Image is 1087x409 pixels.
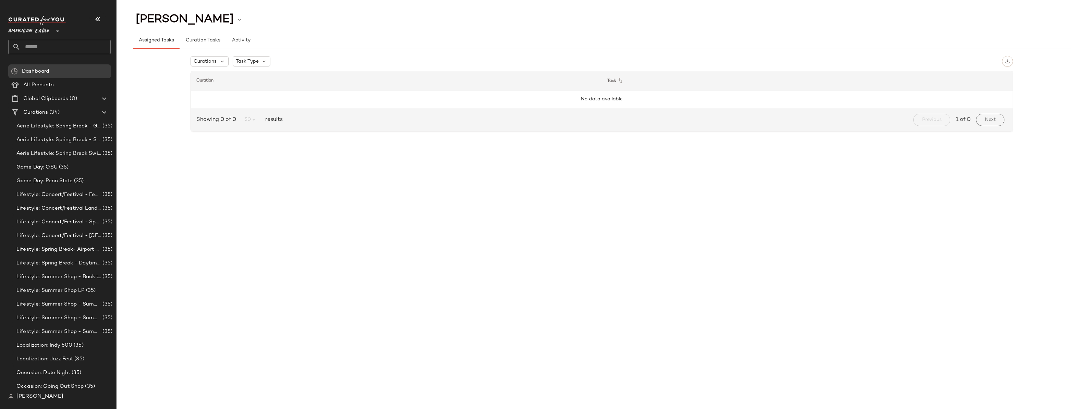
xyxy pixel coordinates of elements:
[8,16,66,25] img: cfy_white_logo.C9jOOHJF.svg
[16,287,85,295] span: Lifestyle: Summer Shop LP
[16,191,101,199] span: Lifestyle: Concert/Festival - Femme
[101,246,112,253] span: (35)
[101,218,112,226] span: (35)
[185,38,220,43] span: Curation Tasks
[262,116,283,124] span: results
[8,394,14,399] img: svg%3e
[101,328,112,336] span: (35)
[16,393,63,401] span: [PERSON_NAME]
[85,287,96,295] span: (35)
[236,58,259,65] span: Task Type
[48,109,60,116] span: (34)
[16,300,101,308] span: Lifestyle: Summer Shop - Summer Abroad
[1005,59,1010,64] img: svg%3e
[84,383,95,391] span: (35)
[602,71,1013,90] th: Task
[58,163,69,171] span: (35)
[976,114,1004,126] button: Next
[101,259,112,267] span: (35)
[196,116,239,124] span: Showing 0 of 0
[101,232,112,240] span: (35)
[985,117,996,123] span: Next
[73,355,84,363] span: (35)
[136,13,234,26] span: [PERSON_NAME]
[68,95,77,103] span: (0)
[16,177,73,185] span: Game Day: Penn State
[16,163,58,171] span: Game Day: OSU
[101,191,112,199] span: (35)
[72,342,84,349] span: (35)
[73,177,84,185] span: (35)
[16,150,101,158] span: Aerie Lifestyle: Spring Break Swimsuits Landing Page
[8,23,49,36] span: American Eagle
[16,383,84,391] span: Occasion: Going Out Shop
[16,259,101,267] span: Lifestyle: Spring Break - Daytime Casual
[11,68,18,75] img: svg%3e
[16,314,101,322] span: Lifestyle: Summer Shop - Summer Internship
[191,90,1013,108] td: No data available
[194,58,217,65] span: Curations
[101,204,112,212] span: (35)
[101,300,112,308] span: (35)
[16,136,101,144] span: Aerie Lifestyle: Spring Break - Sporty
[101,136,112,144] span: (35)
[23,95,68,103] span: Global Clipboards
[138,38,174,43] span: Assigned Tasks
[101,150,112,158] span: (35)
[23,109,48,116] span: Curations
[16,355,73,363] span: Localization: Jazz Fest
[101,273,112,281] span: (35)
[16,122,101,130] span: Aerie Lifestyle: Spring Break - Girly/Femme
[232,38,251,43] span: Activity
[16,328,101,336] span: Lifestyle: Summer Shop - Summer Study Sessions
[101,314,112,322] span: (35)
[16,232,101,240] span: Lifestyle: Concert/Festival - [GEOGRAPHIC_DATA]
[101,122,112,130] span: (35)
[16,204,101,212] span: Lifestyle: Concert/Festival Landing Page
[23,81,54,89] span: All Products
[16,342,72,349] span: Localization: Indy 500
[16,273,101,281] span: Lifestyle: Summer Shop - Back to School Essentials
[16,369,70,377] span: Occasion: Date Night
[16,218,101,226] span: Lifestyle: Concert/Festival - Sporty
[191,71,602,90] th: Curation
[22,67,49,75] span: Dashboard
[16,246,101,253] span: Lifestyle: Spring Break- Airport Style
[70,369,82,377] span: (35)
[956,116,970,124] span: 1 of 0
